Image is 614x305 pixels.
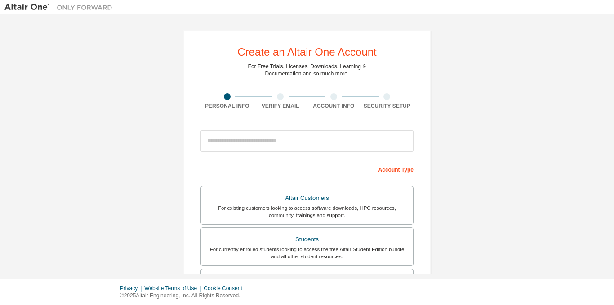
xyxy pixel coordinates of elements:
[248,63,366,77] div: For Free Trials, Licenses, Downloads, Learning & Documentation and so much more.
[206,274,408,287] div: Faculty
[144,285,204,292] div: Website Terms of Use
[206,204,408,219] div: For existing customers looking to access software downloads, HPC resources, community, trainings ...
[204,285,247,292] div: Cookie Consent
[200,162,414,176] div: Account Type
[120,292,248,300] p: © 2025 Altair Engineering, Inc. All Rights Reserved.
[254,102,307,110] div: Verify Email
[237,47,377,57] div: Create an Altair One Account
[206,192,408,204] div: Altair Customers
[360,102,414,110] div: Security Setup
[206,246,408,260] div: For currently enrolled students looking to access the free Altair Student Edition bundle and all ...
[120,285,144,292] div: Privacy
[200,102,254,110] div: Personal Info
[307,102,360,110] div: Account Info
[206,233,408,246] div: Students
[4,3,117,12] img: Altair One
